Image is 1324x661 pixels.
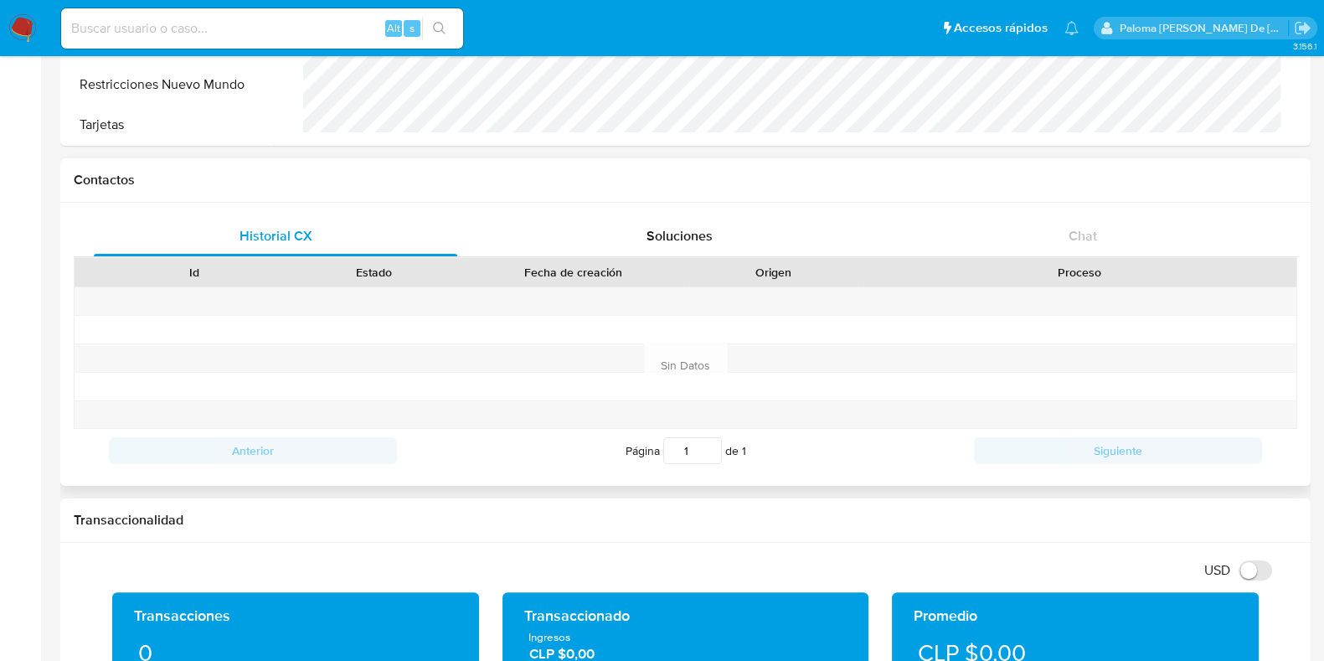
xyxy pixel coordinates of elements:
[742,442,746,459] span: 1
[974,437,1262,464] button: Siguiente
[109,437,397,464] button: Anterior
[240,226,312,245] span: Historial CX
[387,20,400,36] span: Alt
[64,105,274,145] button: Tarjetas
[410,20,415,36] span: s
[116,264,272,281] div: Id
[695,264,852,281] div: Origen
[875,264,1285,281] div: Proceso
[422,17,456,40] button: search-icon
[1292,39,1316,53] span: 3.156.1
[64,65,274,105] button: Restricciones Nuevo Mundo
[1069,226,1097,245] span: Chat
[1064,21,1079,35] a: Notificaciones
[1294,19,1311,37] a: Salir
[647,226,713,245] span: Soluciones
[626,437,746,464] span: Página de
[476,264,672,281] div: Fecha de creación
[296,264,452,281] div: Estado
[74,512,1297,529] h1: Transaccionalidad
[74,172,1297,188] h1: Contactos
[954,19,1048,37] span: Accesos rápidos
[61,18,463,39] input: Buscar usuario o caso...
[1120,20,1289,36] p: paloma.falcondesoto@mercadolibre.cl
